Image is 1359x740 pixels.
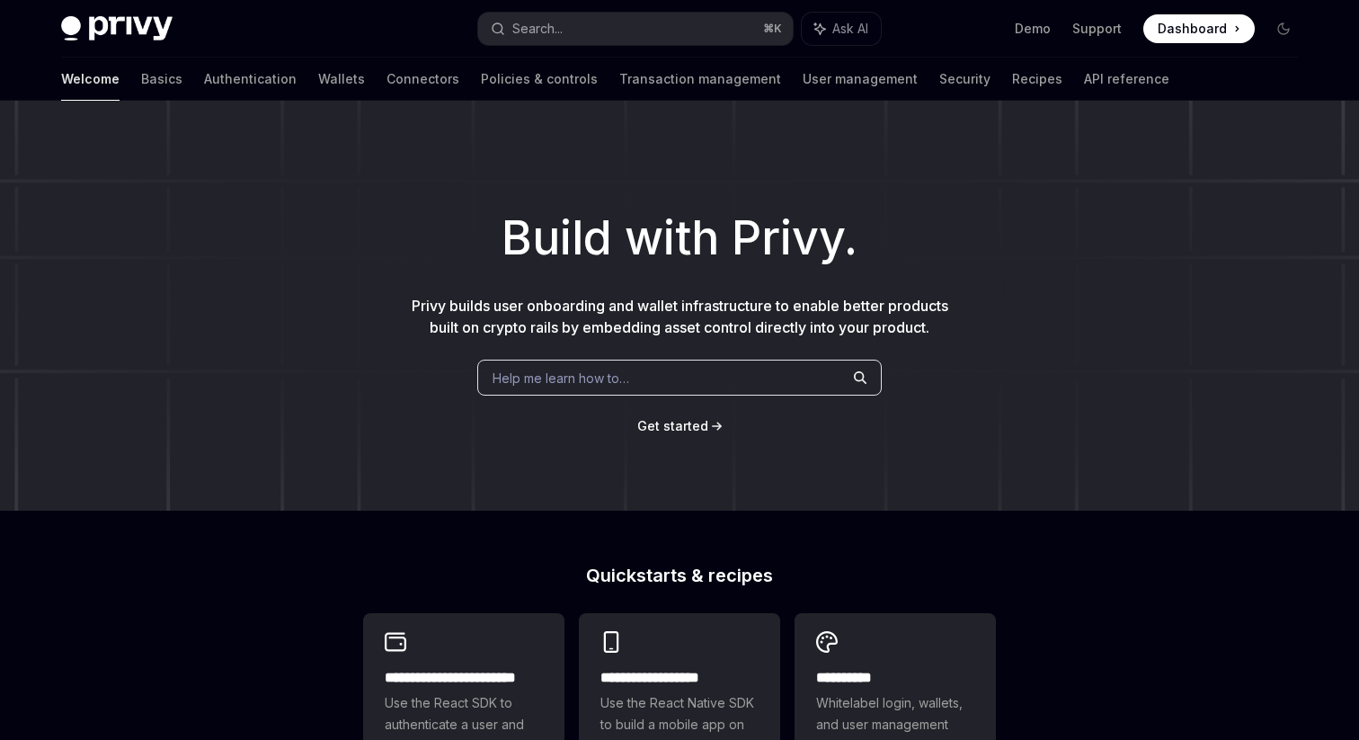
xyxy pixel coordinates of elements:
a: Basics [141,58,182,101]
h1: Build with Privy. [29,203,1330,273]
a: Authentication [204,58,297,101]
span: Dashboard [1158,20,1227,38]
a: User management [803,58,918,101]
a: Demo [1015,20,1051,38]
span: Get started [637,418,708,433]
a: Wallets [318,58,365,101]
a: Policies & controls [481,58,598,101]
span: Help me learn how to… [493,369,629,388]
button: Ask AI [802,13,881,45]
span: ⌘ K [763,22,782,36]
a: Get started [637,417,708,435]
a: Welcome [61,58,120,101]
a: Security [939,58,990,101]
span: Ask AI [832,20,868,38]
button: Toggle dark mode [1269,14,1298,43]
div: Search... [512,18,563,40]
a: Support [1072,20,1122,38]
img: dark logo [61,16,173,41]
a: Recipes [1012,58,1062,101]
a: Transaction management [619,58,781,101]
span: Privy builds user onboarding and wallet infrastructure to enable better products built on crypto ... [412,297,948,336]
a: Dashboard [1143,14,1255,43]
button: Search...⌘K [478,13,793,45]
a: Connectors [386,58,459,101]
h2: Quickstarts & recipes [363,566,996,584]
a: API reference [1084,58,1169,101]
